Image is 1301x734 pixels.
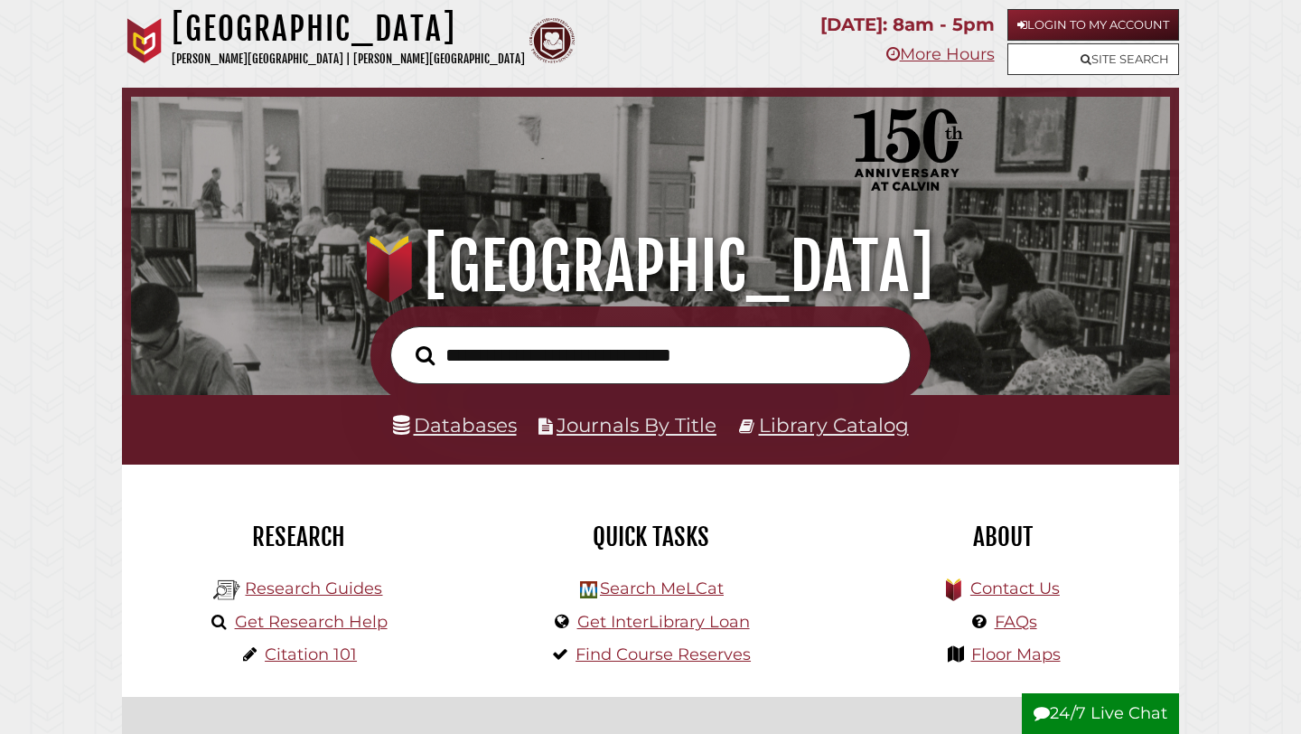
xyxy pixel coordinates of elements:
[600,579,724,598] a: Search MeLCat
[213,577,240,604] img: Hekman Library Logo
[970,579,1060,598] a: Contact Us
[393,413,517,437] a: Databases
[265,645,357,664] a: Citation 101
[136,522,461,552] h2: Research
[840,522,1165,552] h2: About
[971,645,1061,664] a: Floor Maps
[172,9,525,49] h1: [GEOGRAPHIC_DATA]
[122,18,167,63] img: Calvin University
[557,413,716,437] a: Journals By Title
[245,579,382,598] a: Research Guides
[995,612,1037,632] a: FAQs
[529,18,575,63] img: Calvin Theological Seminary
[235,612,388,632] a: Get Research Help
[407,341,444,371] button: Search
[886,44,995,64] a: More Hours
[759,413,909,437] a: Library Catalog
[172,49,525,70] p: [PERSON_NAME][GEOGRAPHIC_DATA] | [PERSON_NAME][GEOGRAPHIC_DATA]
[1007,9,1179,41] a: Login to My Account
[580,581,597,598] img: Hekman Library Logo
[416,344,435,365] i: Search
[576,645,751,664] a: Find Course Reserves
[151,227,1151,306] h1: [GEOGRAPHIC_DATA]
[1007,43,1179,75] a: Site Search
[820,9,995,41] p: [DATE]: 8am - 5pm
[577,612,750,632] a: Get InterLibrary Loan
[488,522,813,552] h2: Quick Tasks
